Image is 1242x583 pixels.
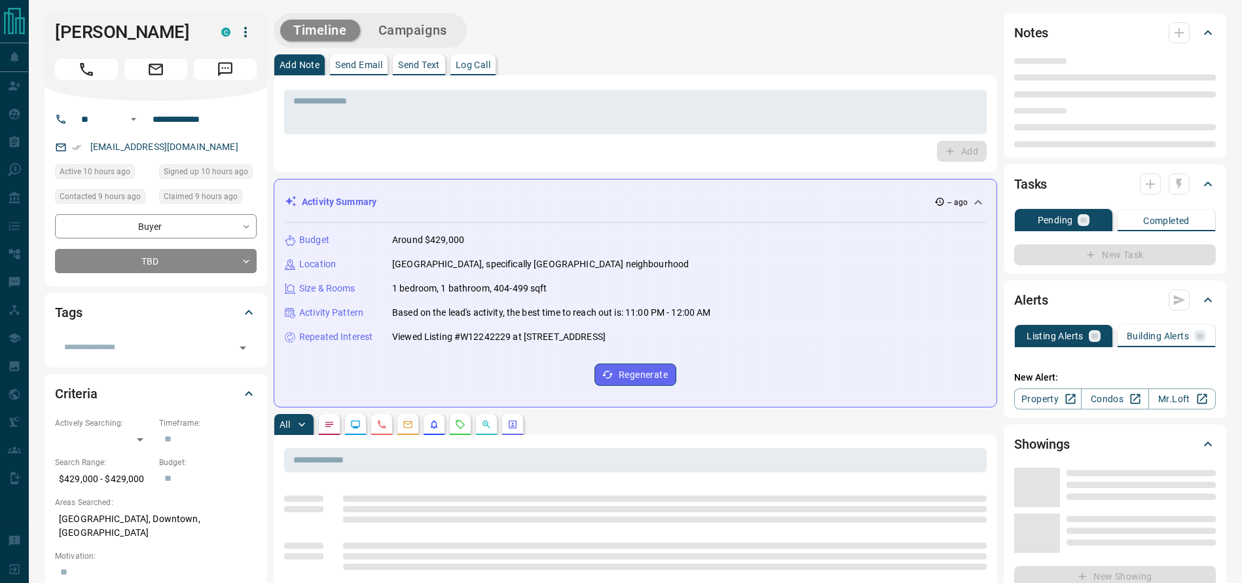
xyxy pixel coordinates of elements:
div: Criteria [55,378,257,409]
p: Pending [1038,216,1073,225]
svg: Requests [455,419,466,430]
p: [GEOGRAPHIC_DATA], specifically [GEOGRAPHIC_DATA] neighbourhood [392,257,689,271]
div: Thu Sep 11 2025 [55,164,153,183]
div: condos.ca [221,28,230,37]
div: Alerts [1014,284,1216,316]
h2: Tasks [1014,174,1047,195]
p: Areas Searched: [55,497,257,508]
h2: Showings [1014,434,1070,455]
span: Message [194,59,257,80]
span: Active 10 hours ago [60,165,130,178]
p: Listing Alerts [1027,331,1084,341]
p: Completed [1143,216,1190,225]
div: Thu Sep 11 2025 [159,164,257,183]
p: Motivation: [55,550,257,562]
button: Regenerate [594,364,676,386]
p: Add Note [280,60,320,69]
h2: Criteria [55,383,98,404]
div: Notes [1014,17,1216,48]
p: All [280,420,290,429]
p: Activity Summary [302,195,376,209]
span: Email [124,59,187,80]
p: Send Text [398,60,440,69]
div: Activity Summary-- ago [285,190,986,214]
a: [EMAIL_ADDRESS][DOMAIN_NAME] [90,141,238,152]
a: Property [1014,388,1082,409]
h2: Tags [55,302,82,323]
div: TBD [55,249,257,273]
p: Actively Searching: [55,417,153,429]
div: Fri Sep 12 2025 [159,189,257,208]
button: Open [126,111,141,127]
p: $429,000 - $429,000 [55,468,153,490]
p: Size & Rooms [299,282,356,295]
span: Call [55,59,118,80]
div: Buyer [55,214,257,238]
p: Viewed Listing #W12242229 at [STREET_ADDRESS] [392,330,606,344]
p: Repeated Interest [299,330,373,344]
svg: Email Verified [72,143,81,152]
svg: Notes [324,419,335,430]
p: Based on the lead's activity, the best time to reach out is: 11:00 PM - 12:00 AM [392,306,711,320]
svg: Opportunities [481,419,492,430]
svg: Emails [403,419,413,430]
p: Timeframe: [159,417,257,429]
h2: Alerts [1014,290,1048,310]
p: Budget [299,233,329,247]
p: Around $429,000 [392,233,464,247]
div: Fri Sep 12 2025 [55,189,153,208]
span: Signed up 10 hours ago [164,165,248,178]
p: Location [299,257,336,271]
svg: Agent Actions [507,419,518,430]
p: Activity Pattern [299,306,363,320]
p: 1 bedroom, 1 bathroom, 404-499 sqft [392,282,547,295]
p: Building Alerts [1127,331,1189,341]
a: Mr.Loft [1148,388,1216,409]
div: Tasks [1014,168,1216,200]
p: [GEOGRAPHIC_DATA], Downtown, [GEOGRAPHIC_DATA] [55,508,257,544]
div: Tags [55,297,257,328]
span: Contacted 9 hours ago [60,190,141,203]
svg: Lead Browsing Activity [350,419,361,430]
span: Claimed 9 hours ago [164,190,238,203]
p: Send Email [335,60,382,69]
h2: Notes [1014,22,1048,43]
a: Condos [1081,388,1148,409]
p: New Alert: [1014,371,1216,385]
button: Timeline [280,20,360,41]
button: Campaigns [365,20,460,41]
h1: [PERSON_NAME] [55,22,202,43]
p: Log Call [456,60,490,69]
button: Open [234,339,252,357]
p: -- ago [947,197,968,208]
p: Budget: [159,457,257,468]
svg: Listing Alerts [429,419,439,430]
div: Showings [1014,428,1216,460]
svg: Calls [376,419,387,430]
p: Search Range: [55,457,153,468]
